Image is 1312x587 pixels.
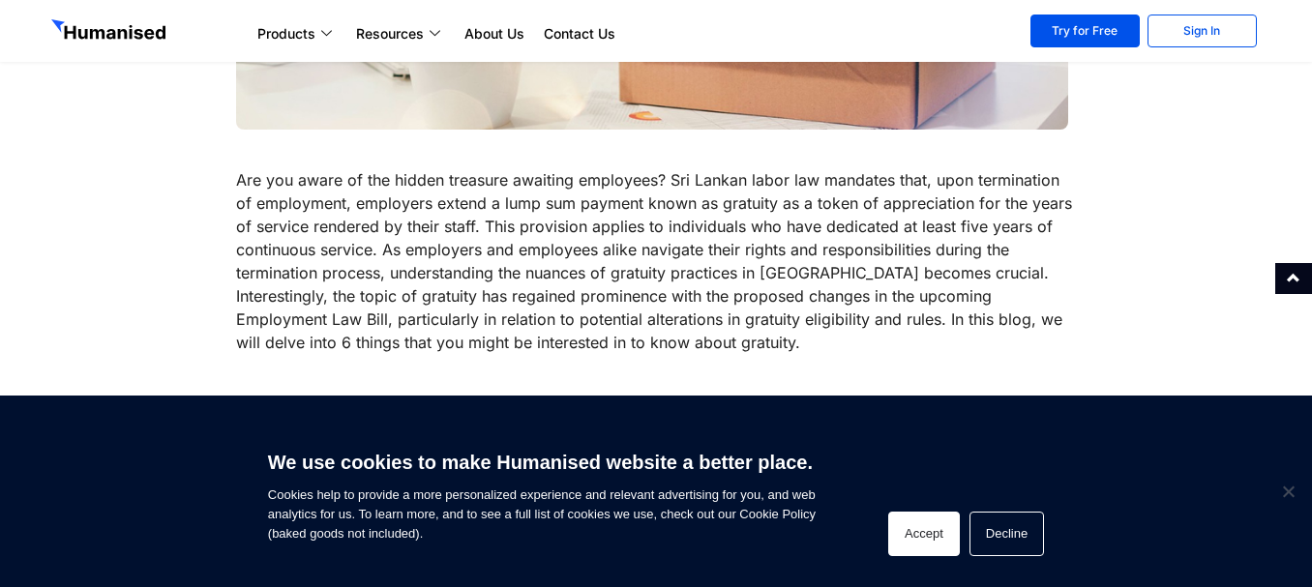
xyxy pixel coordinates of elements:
a: About Us [455,22,534,45]
a: Resources [346,22,455,45]
a: Products [248,22,346,45]
a: Sign In [1148,15,1257,47]
span: Cookies help to provide a more personalized experience and relevant advertising for you, and web ... [268,439,816,543]
p: Are you aware of the hidden treasure awaiting employees? Sri Lankan labor law mandates that, upon... [236,168,1077,354]
span: Decline [1278,482,1297,501]
img: GetHumanised Logo [51,19,169,44]
a: Try for Free [1030,15,1140,47]
a: Contact Us [534,22,625,45]
button: Decline [969,512,1044,556]
button: Accept [888,512,960,556]
h6: We use cookies to make Humanised website a better place. [268,449,816,476]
